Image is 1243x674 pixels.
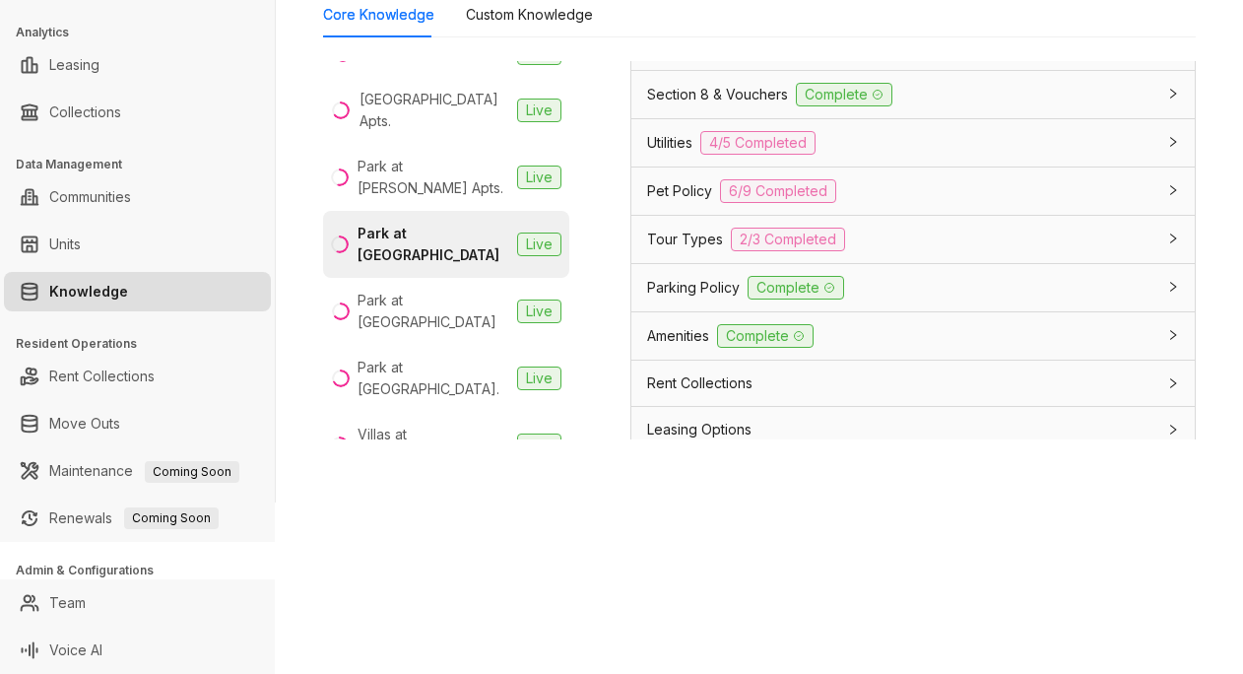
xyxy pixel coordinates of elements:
[49,499,219,538] a: RenewalsComing Soon
[358,424,509,467] div: Villas at [GEOGRAPHIC_DATA]
[4,499,271,538] li: Renewals
[647,419,752,440] span: Leasing Options
[16,24,275,41] h3: Analytics
[748,276,844,300] span: Complete
[4,45,271,85] li: Leasing
[4,272,271,311] li: Knowledge
[631,216,1195,263] div: Tour Types2/3 Completed
[1167,424,1179,436] span: collapsed
[1167,233,1179,244] span: collapsed
[49,272,128,311] a: Knowledge
[517,367,561,390] span: Live
[4,631,271,670] li: Voice AI
[49,177,131,217] a: Communities
[631,264,1195,311] div: Parking PolicyComplete
[358,357,509,400] div: Park at [GEOGRAPHIC_DATA].
[631,119,1195,167] div: Utilities4/5 Completed
[4,357,271,396] li: Rent Collections
[631,168,1195,215] div: Pet Policy6/9 Completed
[49,583,86,623] a: Team
[647,277,740,299] span: Parking Policy
[631,71,1195,118] div: Section 8 & VouchersComplete
[631,407,1195,452] div: Leasing Options
[49,93,121,132] a: Collections
[4,225,271,264] li: Units
[4,93,271,132] li: Collections
[631,312,1195,360] div: AmenitiesComplete
[1167,88,1179,100] span: collapsed
[4,404,271,443] li: Move Outs
[358,223,509,266] div: Park at [GEOGRAPHIC_DATA]
[517,300,561,323] span: Live
[1167,136,1179,148] span: collapsed
[49,631,102,670] a: Voice AI
[647,132,692,154] span: Utilities
[1167,329,1179,341] span: collapsed
[16,335,275,353] h3: Resident Operations
[124,507,219,529] span: Coming Soon
[700,131,816,155] span: 4/5 Completed
[145,461,239,483] span: Coming Soon
[517,434,561,457] span: Live
[466,4,593,26] div: Custom Knowledge
[49,45,99,85] a: Leasing
[4,583,271,623] li: Team
[49,225,81,264] a: Units
[323,4,434,26] div: Core Knowledge
[647,325,709,347] span: Amenities
[1167,281,1179,293] span: collapsed
[517,233,561,256] span: Live
[647,372,752,394] span: Rent Collections
[358,290,509,333] div: Park at [GEOGRAPHIC_DATA]
[49,404,120,443] a: Move Outs
[647,180,712,202] span: Pet Policy
[16,562,275,579] h3: Admin & Configurations
[796,83,892,106] span: Complete
[1167,377,1179,389] span: collapsed
[16,156,275,173] h3: Data Management
[731,228,845,251] span: 2/3 Completed
[49,357,155,396] a: Rent Collections
[631,361,1195,406] div: Rent Collections
[360,89,509,132] div: [GEOGRAPHIC_DATA] Apts.
[717,324,814,348] span: Complete
[4,177,271,217] li: Communities
[358,156,509,199] div: Park at [PERSON_NAME] Apts.
[720,179,836,203] span: 6/9 Completed
[647,84,788,105] span: Section 8 & Vouchers
[517,166,561,189] span: Live
[517,99,561,122] span: Live
[647,229,723,250] span: Tour Types
[4,451,271,491] li: Maintenance
[1167,184,1179,196] span: collapsed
